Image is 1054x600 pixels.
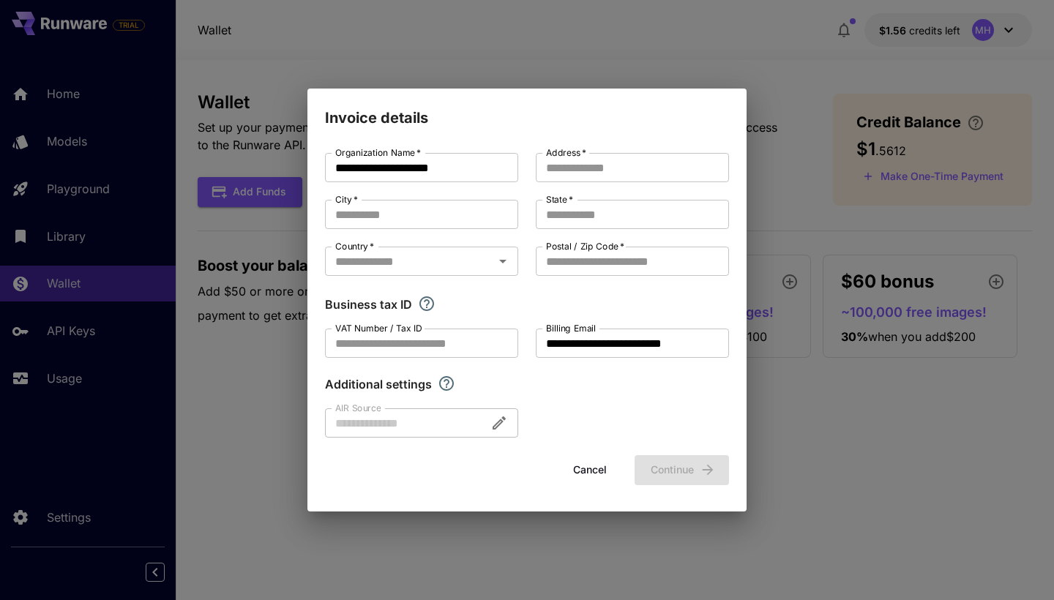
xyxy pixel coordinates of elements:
[335,402,381,414] label: AIR Source
[546,146,586,159] label: Address
[335,146,421,159] label: Organization Name
[335,240,374,252] label: Country
[546,322,596,334] label: Billing Email
[546,240,624,252] label: Postal / Zip Code
[307,89,747,130] h2: Invoice details
[493,251,513,271] button: Open
[418,295,436,312] svg: If you are a business tax registrant, please enter your business tax ID here.
[325,296,412,313] p: Business tax ID
[438,375,455,392] svg: Explore additional customization settings
[335,193,358,206] label: City
[557,455,623,485] button: Cancel
[325,375,432,393] p: Additional settings
[335,322,422,334] label: VAT Number / Tax ID
[546,193,573,206] label: State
